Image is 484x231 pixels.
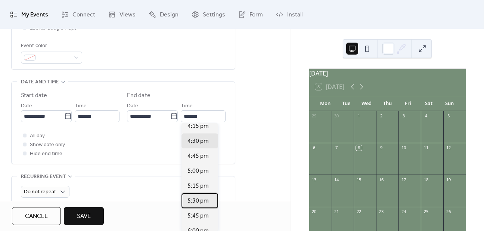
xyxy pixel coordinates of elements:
[378,113,384,119] div: 2
[127,102,138,111] span: Date
[378,209,384,215] div: 23
[12,207,61,225] button: Cancel
[439,96,460,111] div: Sun
[181,102,193,111] span: Time
[187,197,209,206] span: 5:30 pm
[401,177,406,182] div: 17
[187,137,209,146] span: 4:30 pm
[378,177,384,182] div: 16
[398,96,418,111] div: Fri
[186,3,231,26] a: Settings
[270,3,308,26] a: Install
[309,69,466,78] div: [DATE]
[356,113,362,119] div: 1
[143,3,184,26] a: Design
[378,145,384,151] div: 9
[249,9,263,21] span: Form
[311,209,317,215] div: 20
[187,122,209,131] span: 4:15 pm
[356,209,362,215] div: 22
[77,212,91,221] span: Save
[30,132,45,141] span: All day
[311,145,317,151] div: 6
[334,177,339,182] div: 14
[423,177,429,182] div: 18
[401,145,406,151] div: 10
[120,9,136,21] span: Views
[24,187,56,197] span: Do not repeat
[103,3,141,26] a: Views
[356,96,377,111] div: Wed
[187,167,209,176] span: 5:00 pm
[187,212,209,221] span: 5:45 pm
[187,182,209,191] span: 5:15 pm
[21,9,48,21] span: My Events
[287,9,302,21] span: Install
[30,24,77,33] span: Link to Google Maps
[423,145,429,151] div: 11
[311,177,317,182] div: 13
[418,96,439,111] div: Sat
[423,113,429,119] div: 4
[446,113,451,119] div: 5
[127,91,151,100] div: End date
[21,102,32,111] span: Date
[356,177,362,182] div: 15
[446,209,451,215] div: 26
[311,113,317,119] div: 29
[160,9,179,21] span: Design
[72,9,95,21] span: Connect
[56,3,101,26] a: Connect
[25,212,48,221] span: Cancel
[75,102,87,111] span: Time
[21,41,81,50] div: Event color
[4,3,54,26] a: My Events
[377,96,398,111] div: Thu
[423,209,429,215] div: 25
[21,91,47,100] div: Start date
[21,172,66,181] span: Recurring event
[233,3,269,26] a: Form
[401,209,406,215] div: 24
[30,150,62,158] span: Hide end time
[187,152,209,161] span: 4:45 pm
[334,145,339,151] div: 7
[21,78,59,87] span: Date and time
[334,113,339,119] div: 30
[336,96,356,111] div: Tue
[356,145,362,151] div: 8
[446,145,451,151] div: 12
[30,141,65,150] span: Show date only
[334,209,339,215] div: 21
[64,207,104,225] button: Save
[401,113,406,119] div: 3
[203,9,225,21] span: Settings
[446,177,451,182] div: 19
[315,96,336,111] div: Mon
